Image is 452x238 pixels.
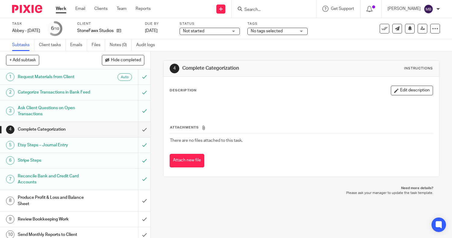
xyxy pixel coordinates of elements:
[388,6,421,12] p: [PERSON_NAME]
[18,88,94,97] h1: Categorize Transactions in Bank Feed
[170,154,204,167] button: Attach new file
[18,103,94,119] h1: Ask Client Questions on Open Transactions
[18,156,94,165] h1: Stripe Steps
[331,7,354,11] span: Get Support
[92,39,105,51] a: Files
[251,29,283,33] span: No tags selected
[170,88,196,93] p: Description
[169,186,434,191] p: Need more details?
[111,58,141,63] span: Hide completed
[180,21,240,26] label: Status
[247,21,308,26] label: Tags
[18,72,94,81] h1: Request Materials from Client
[18,141,94,150] h1: Etsy Steps – Journal Entry
[110,39,132,51] a: Notes (0)
[170,138,243,143] span: There are no files attached to this task.
[77,28,114,34] p: StoneFawx Studios
[18,125,94,134] h1: Complete Categorization
[6,73,14,81] div: 1
[170,64,179,73] div: 4
[56,6,66,12] a: Work
[12,28,40,34] div: Abbey - August 2025
[70,39,87,51] a: Emails
[39,39,66,51] a: Client tasks
[6,197,14,205] div: 8
[18,215,94,224] h1: Review Bookkeeping Work
[51,25,59,32] div: 6
[6,215,14,224] div: 9
[18,172,94,187] h1: Reconcile Bank and Credit Card Accounts
[18,193,94,208] h1: Produce Profit & Loss and Balance Sheet
[6,88,14,97] div: 2
[6,125,14,134] div: 4
[136,39,159,51] a: Audit logs
[6,156,14,165] div: 6
[169,191,434,195] p: Please ask your manager to update the task template.
[145,29,158,33] span: [DATE]
[102,55,144,65] button: Hide completed
[6,141,14,149] div: 5
[6,107,14,115] div: 3
[117,6,127,12] a: Team
[12,5,42,13] img: Pixie
[6,175,14,183] div: 7
[136,6,151,12] a: Reports
[94,6,108,12] a: Clients
[54,27,59,30] small: /10
[75,6,85,12] a: Email
[391,86,433,95] button: Edit description
[12,39,34,51] a: Subtasks
[424,4,433,14] img: svg%3E
[244,7,298,13] input: Search
[145,21,172,26] label: Due by
[77,21,137,26] label: Client
[182,65,314,71] h1: Complete Categorization
[12,21,40,26] label: Task
[170,126,199,129] span: Attachments
[183,29,204,33] span: Not started
[6,55,39,65] button: + Add subtask
[12,28,40,34] div: Abbey - [DATE]
[404,66,433,71] div: Instructions
[118,73,132,81] div: Auto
